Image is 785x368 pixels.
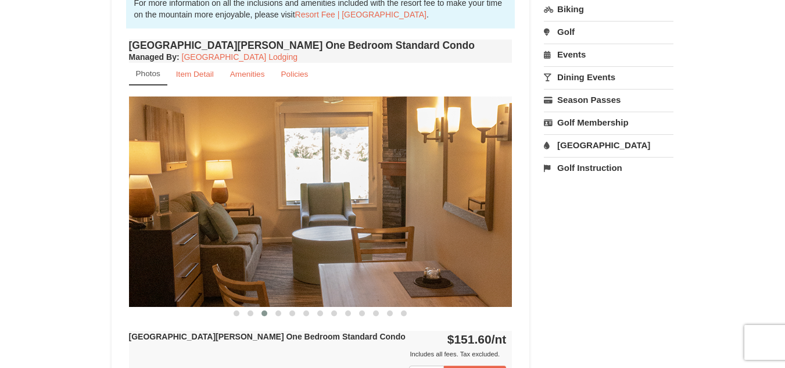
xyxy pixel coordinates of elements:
a: Resort Fee | [GEOGRAPHIC_DATA] [295,10,426,19]
small: Amenities [230,70,265,78]
a: Season Passes [544,89,673,110]
a: Events [544,44,673,65]
span: Managed By [129,52,177,62]
a: Policies [273,63,316,85]
small: Photos [136,69,160,78]
strong: $151.60 [447,333,507,346]
span: /nt [492,333,507,346]
a: [GEOGRAPHIC_DATA] Lodging [182,52,297,62]
a: Golf Membership [544,112,673,133]
small: Item Detail [176,70,214,78]
a: Golf Instruction [544,157,673,178]
a: Photos [129,63,167,85]
a: Amenities [223,63,273,85]
a: Item Detail [169,63,221,85]
div: Includes all fees. Tax excluded. [129,348,507,360]
h4: [GEOGRAPHIC_DATA][PERSON_NAME] One Bedroom Standard Condo [129,40,512,51]
small: Policies [281,70,308,78]
a: Golf [544,21,673,42]
a: Dining Events [544,66,673,88]
strong: : [129,52,180,62]
a: [GEOGRAPHIC_DATA] [544,134,673,156]
img: 18876286-191-b92e729b.jpg [129,97,512,306]
strong: [GEOGRAPHIC_DATA][PERSON_NAME] One Bedroom Standard Condo [129,332,406,341]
